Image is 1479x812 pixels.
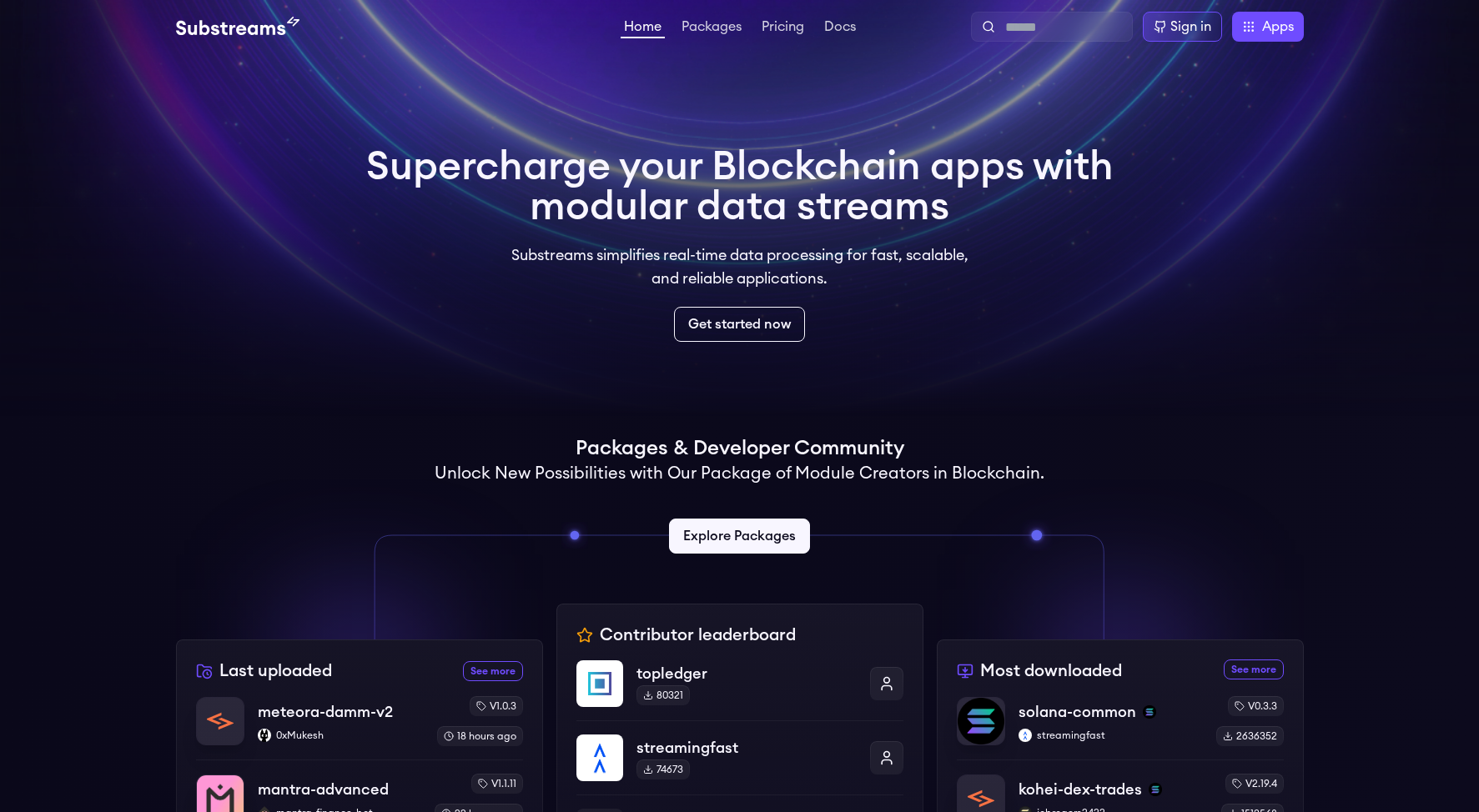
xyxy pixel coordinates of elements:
[1019,778,1142,801] p: kohei-dex-trades
[821,20,859,37] a: Docs
[1224,659,1284,679] a: See more most downloaded packages
[576,734,623,781] img: streamingfast
[576,660,903,720] a: topledgertopledger80321
[636,662,857,685] p: topledger
[1019,729,1032,742] img: streamingfast
[636,685,690,705] div: 80321
[471,774,523,794] div: v1.1.11
[1170,17,1211,37] div: Sign in
[957,696,1284,759] a: solana-commonsolana-commonsolanastreamingfaststreamingfastv0.3.32636352
[1019,700,1136,724] p: solana-common
[576,720,903,794] a: streamingfaststreamingfast74673
[366,147,1114,227] h1: Supercharge your Blockchain apps with modular data streams
[258,729,424,742] p: 0xMukesh
[576,660,623,707] img: topledger
[258,700,393,724] p: meteora-damm-v2
[197,698,244,744] img: meteora-damm-v2
[958,698,1004,744] img: solana-common
[1149,783,1162,796] img: solana
[674,307,805,342] a: Get started now
[576,435,904,462] h1: Packages & Developer Community
[1228,696,1284,716] div: v0.3.3
[678,20,745,37] a: Packages
[437,726,523,746] div: 18 hours ago
[435,462,1044,485] h2: Unlock New Possibilities with Our Package of Module Creators in Blockchain.
[669,519,810,554] a: Explore Packages
[196,696,523,759] a: meteora-damm-v2meteora-damm-v20xMukesh0xMukeshv1.0.318 hours ago
[1216,726,1284,746] div: 2636352
[500,243,980,290] p: Substreams simplifies real-time data processing for fast, scalable, and reliable applications.
[621,20,665,38] a: Home
[1019,729,1203,742] p: streamingfast
[258,778,389,801] p: mantra-advanced
[1262,17,1294,37] span: Apps
[636,759,690,779] div: 74673
[1143,705,1156,719] img: solana
[1143,12,1222,42] a: Sign in
[258,729,271,742] img: 0xMukesh
[463,661,523,681] a: See more recently uploaded packages
[1225,774,1284,794] div: v2.19.4
[636,736,857,759] p: streamingfast
[470,696,523,716] div: v1.0.3
[758,20,807,37] a: Pricing
[176,17,299,37] img: Substream's logo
